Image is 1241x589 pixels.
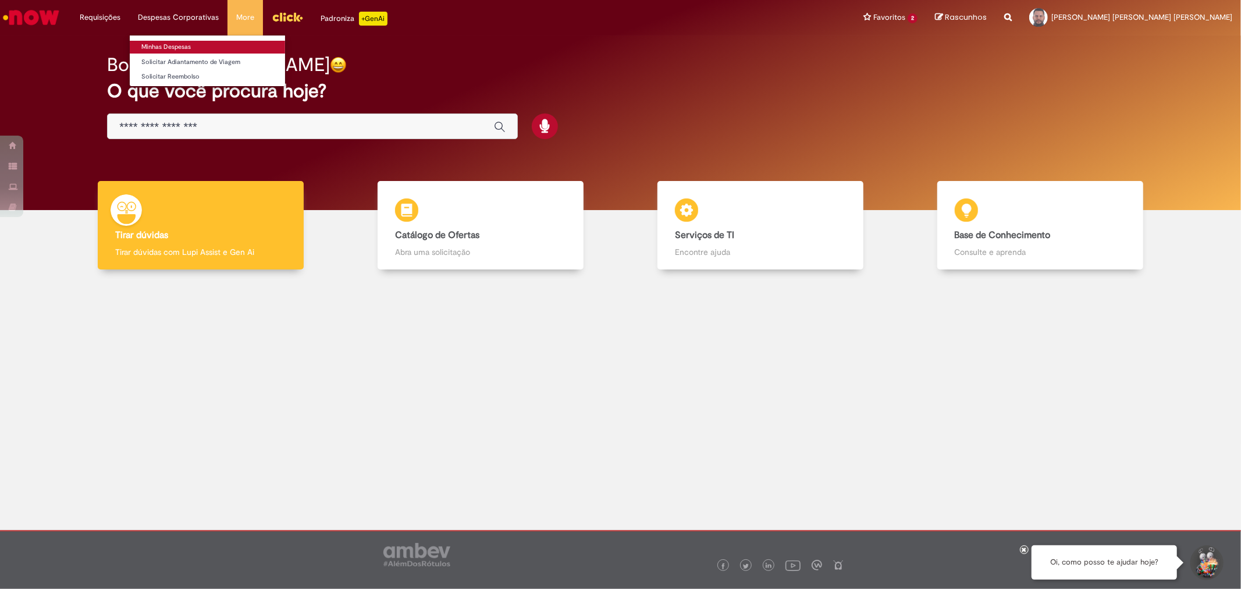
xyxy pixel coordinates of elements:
[359,12,387,26] p: +GenAi
[107,81,1133,101] h2: O que você procura hoje?
[61,181,341,270] a: Tirar dúvidas Tirar dúvidas com Lupi Assist e Gen Ai
[1189,545,1224,580] button: Iniciar Conversa de Suporte
[720,563,726,569] img: logo_footer_facebook.png
[812,560,822,570] img: logo_footer_workplace.png
[341,181,621,270] a: Catálogo de Ofertas Abra uma solicitação
[675,229,734,241] b: Serviços de TI
[873,12,905,23] span: Favoritos
[138,12,219,23] span: Despesas Corporativas
[130,41,285,54] a: Minhas Despesas
[236,12,254,23] span: More
[272,8,303,26] img: click_logo_yellow_360x200.png
[80,12,120,23] span: Requisições
[621,181,901,270] a: Serviços de TI Encontre ajuda
[130,56,285,69] a: Solicitar Adiantamento de Viagem
[766,563,771,570] img: logo_footer_linkedin.png
[1,6,61,29] img: ServiceNow
[107,55,330,75] h2: Bom dia, [PERSON_NAME]
[395,229,479,241] b: Catálogo de Ofertas
[1032,545,1177,580] div: Oi, como posso te ajudar hoje?
[935,12,987,23] a: Rascunhos
[833,560,844,570] img: logo_footer_naosei.png
[383,543,450,566] img: logo_footer_ambev_rotulo_gray.png
[900,181,1180,270] a: Base de Conhecimento Consulte e aprenda
[1051,12,1232,22] span: [PERSON_NAME] [PERSON_NAME] [PERSON_NAME]
[955,229,1051,241] b: Base de Conhecimento
[115,246,286,258] p: Tirar dúvidas com Lupi Assist e Gen Ai
[330,56,347,73] img: happy-face.png
[675,246,846,258] p: Encontre ajuda
[955,246,1126,258] p: Consulte e aprenda
[743,563,749,569] img: logo_footer_twitter.png
[908,13,918,23] span: 2
[115,229,168,241] b: Tirar dúvidas
[785,558,801,573] img: logo_footer_youtube.png
[945,12,987,23] span: Rascunhos
[130,70,285,83] a: Solicitar Reembolso
[395,246,566,258] p: Abra uma solicitação
[129,35,286,87] ul: Despesas Corporativas
[321,12,387,26] div: Padroniza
